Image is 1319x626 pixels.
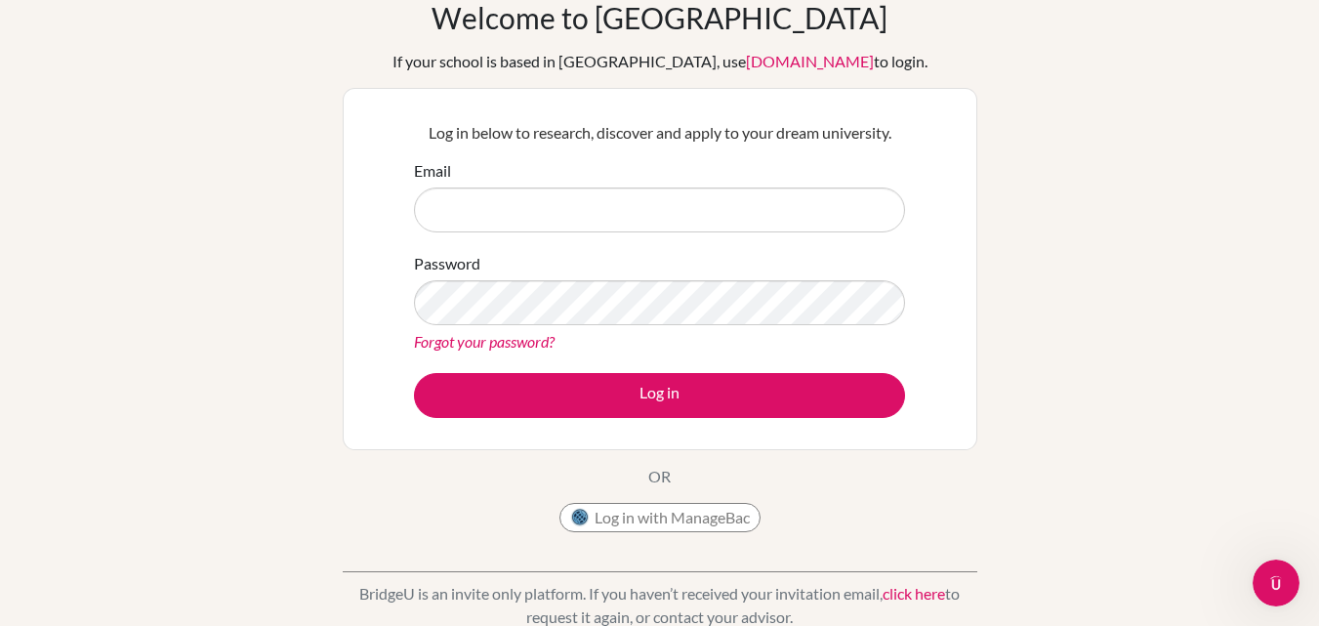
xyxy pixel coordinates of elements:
button: Log in [414,373,905,418]
div: If your school is based in [GEOGRAPHIC_DATA], use to login. [392,50,927,73]
a: Forgot your password? [414,332,555,351]
a: click here [883,584,945,603]
p: Log in below to research, discover and apply to your dream university. [414,121,905,145]
p: OR [648,465,671,488]
a: [DOMAIN_NAME] [746,52,874,70]
label: Email [414,159,451,183]
button: Log in with ManageBac [559,503,761,532]
label: Password [414,252,480,275]
iframe: Intercom live chat [1253,560,1299,606]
